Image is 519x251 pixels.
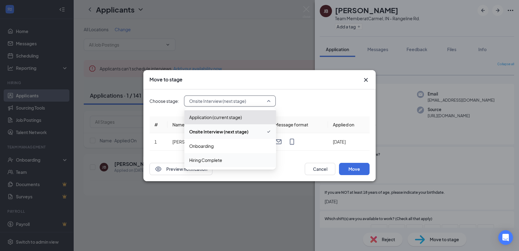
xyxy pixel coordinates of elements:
th: Applied on [328,116,370,133]
th: Message format [270,116,328,133]
button: Move [339,163,370,175]
th: # [149,116,167,133]
button: EyePreview notification [149,163,212,175]
span: Onboarding [189,143,214,149]
h3: Move to stage [149,76,182,83]
svg: Eye [155,165,162,173]
svg: MobileSms [288,138,296,145]
span: Application (current stage) [189,114,242,121]
button: Close [362,76,370,84]
span: 1 [154,139,157,144]
span: Onsite Interview (next stage) [189,96,246,106]
svg: Cross [362,76,370,84]
span: Onsite Interview (next stage) [189,128,248,135]
button: Cancel [305,163,335,175]
td: [DATE] [328,133,370,151]
svg: Email [275,138,282,145]
svg: Checkmark [266,128,271,135]
div: Open Intercom Messenger [498,230,513,245]
th: Name [167,116,227,133]
span: Choose stage: [149,98,179,104]
span: Hiring Complete [189,157,222,163]
td: [PERSON_NAME] [167,133,227,151]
